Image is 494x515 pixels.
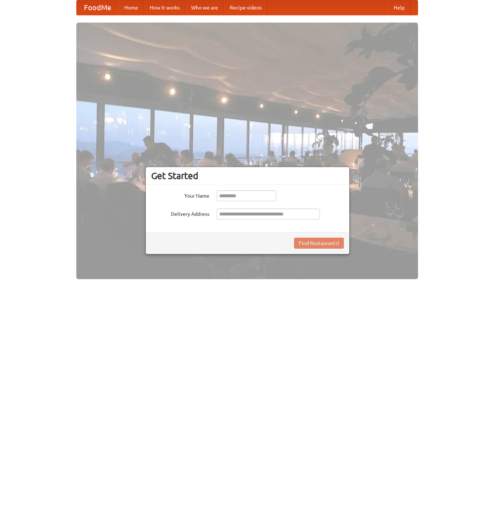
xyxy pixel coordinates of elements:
[294,238,344,249] button: Find Restaurants!
[224,0,268,15] a: Recipe videos
[144,0,185,15] a: How it works
[151,190,209,199] label: Your Name
[151,209,209,218] label: Delivery Address
[119,0,144,15] a: Home
[388,0,410,15] a: Help
[77,0,119,15] a: FoodMe
[151,170,344,181] h3: Get Started
[185,0,224,15] a: Who we are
